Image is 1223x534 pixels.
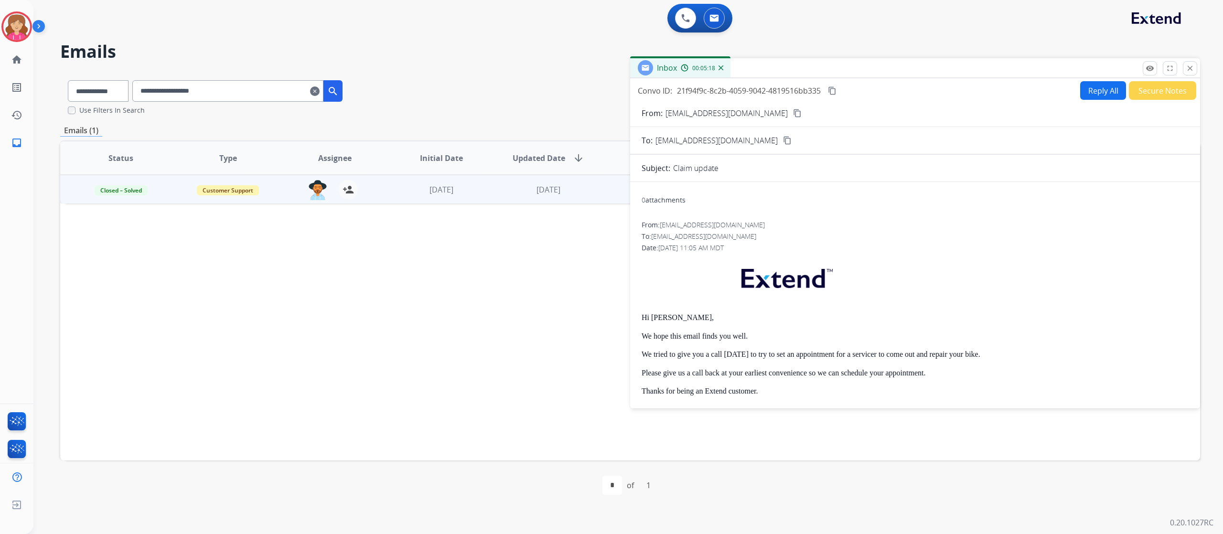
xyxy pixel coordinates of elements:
[573,152,584,164] mat-icon: arrow_downward
[642,350,1189,359] p: We tried to give you a call [DATE] to try to set an appointment for a servicer to come out and re...
[642,332,1189,341] p: We hope this email finds you well.
[79,106,145,115] label: Use Filters In Search
[318,152,352,164] span: Assignee
[677,85,821,96] span: 21f94f9c-8c2b-4059-9042-4819516bb335
[420,152,463,164] span: Initial Date
[3,13,30,40] img: avatar
[692,64,715,72] span: 00:05:18
[658,243,724,252] span: [DATE] 11:05 AM MDT
[627,480,634,491] div: of
[665,107,788,119] p: [EMAIL_ADDRESS][DOMAIN_NAME]
[1166,64,1174,73] mat-icon: fullscreen
[1186,64,1194,73] mat-icon: close
[310,85,320,97] mat-icon: clear
[60,42,1200,61] h2: Emails
[1080,81,1126,100] button: Reply All
[327,85,339,97] mat-icon: search
[536,184,560,195] span: [DATE]
[730,257,842,295] img: extend.png
[11,137,22,149] mat-icon: inbox
[642,387,1189,395] p: Thanks for being an Extend customer.
[429,184,453,195] span: [DATE]
[638,85,672,96] p: Convo ID:
[642,195,686,205] div: attachments
[642,195,645,204] span: 0
[11,82,22,93] mat-icon: list_alt
[642,313,1189,322] p: Hi [PERSON_NAME],
[1170,517,1213,528] p: 0.20.1027RC
[660,220,765,229] span: [EMAIL_ADDRESS][DOMAIN_NAME]
[60,125,102,137] p: Emails (1)
[1146,64,1154,73] mat-icon: remove_red_eye
[651,232,756,241] span: [EMAIL_ADDRESS][DOMAIN_NAME]
[513,152,565,164] span: Updated Date
[639,476,658,495] div: 1
[642,243,1189,253] div: Date:
[308,180,327,200] img: agent-avatar
[642,107,663,119] p: From:
[11,54,22,65] mat-icon: home
[197,185,259,195] span: Customer Support
[783,136,792,145] mat-icon: content_copy
[793,109,802,117] mat-icon: content_copy
[642,135,653,146] p: To:
[642,162,670,174] p: Subject:
[642,232,1189,241] div: To:
[11,109,22,121] mat-icon: history
[655,135,778,146] span: [EMAIL_ADDRESS][DOMAIN_NAME]
[642,220,1189,230] div: From:
[108,152,133,164] span: Status
[642,369,1189,377] p: Please give us a call back at your earliest convenience so we can schedule your appointment.
[1129,81,1196,100] button: Secure Notes
[95,185,148,195] span: Closed – Solved
[343,184,354,195] mat-icon: person_add
[219,152,237,164] span: Type
[828,86,837,95] mat-icon: content_copy
[657,63,677,73] span: Inbox
[673,162,719,174] p: Claim update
